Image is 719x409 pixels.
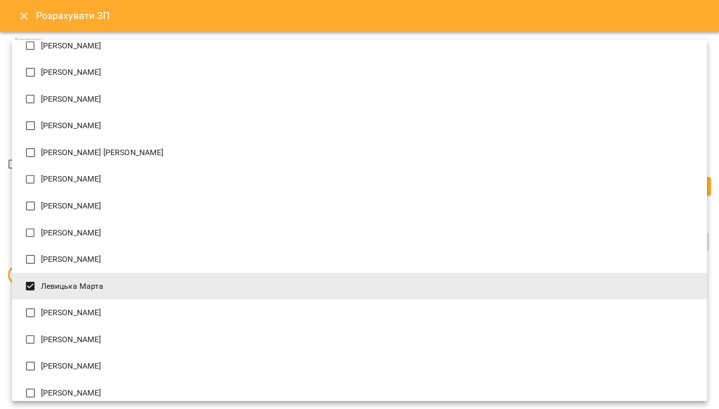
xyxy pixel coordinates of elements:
[41,280,104,292] span: Левицька Марта
[41,66,101,78] span: [PERSON_NAME]
[41,253,101,265] span: [PERSON_NAME]
[41,200,101,212] span: [PERSON_NAME]
[41,360,101,372] span: [PERSON_NAME]
[41,227,101,239] span: [PERSON_NAME]
[41,147,164,159] span: [PERSON_NAME] [PERSON_NAME]
[41,120,101,132] span: [PERSON_NAME]
[41,307,101,319] span: [PERSON_NAME]
[41,387,101,399] span: [PERSON_NAME]
[41,93,101,105] span: [PERSON_NAME]
[41,334,101,346] span: [PERSON_NAME]
[41,173,101,185] span: [PERSON_NAME]
[41,40,101,52] span: [PERSON_NAME]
